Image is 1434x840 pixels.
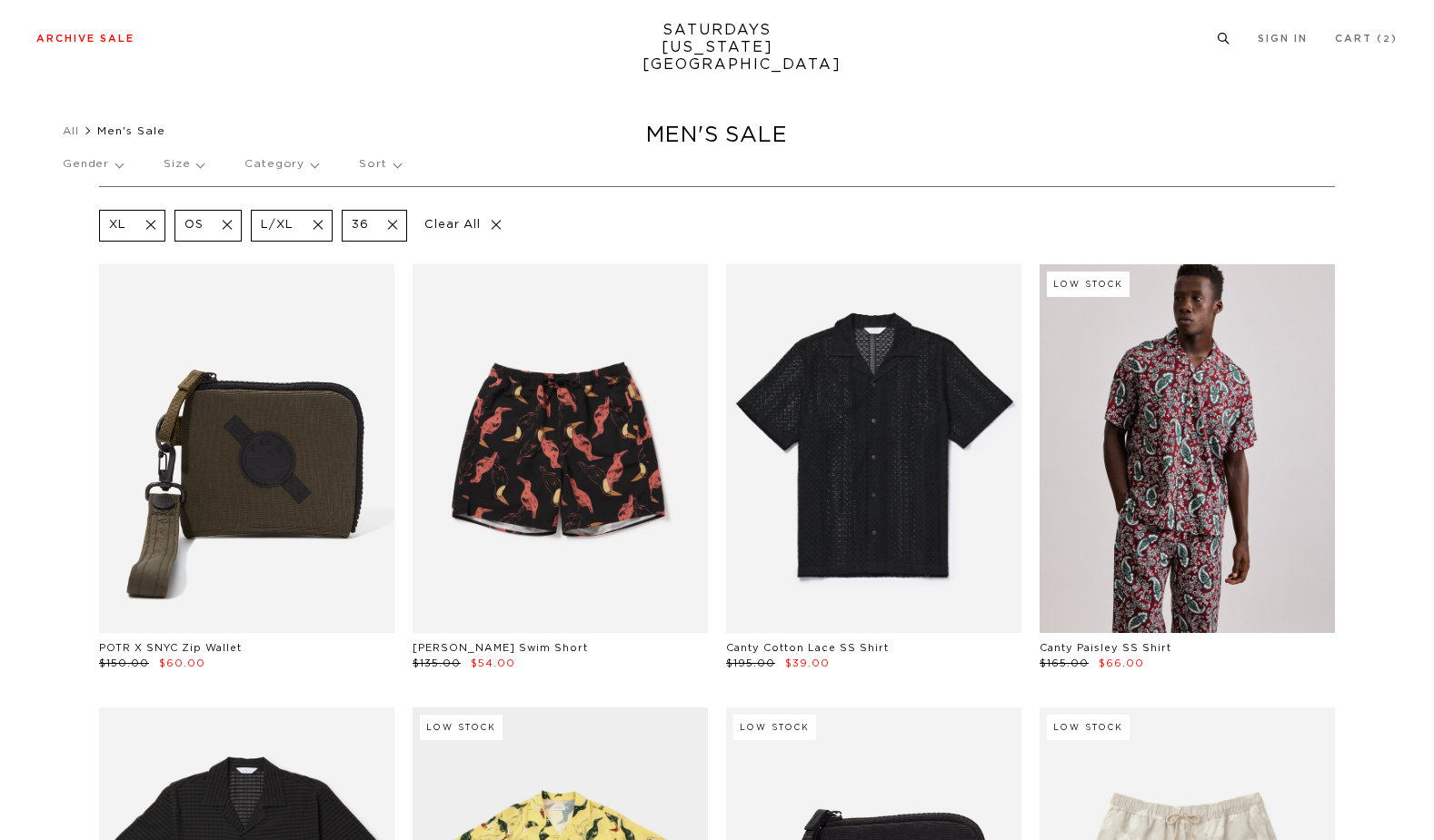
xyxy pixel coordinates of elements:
[352,218,369,233] p: 36
[726,658,775,668] span: $195.00
[471,658,515,668] span: $54.00
[164,143,204,185] p: Size
[244,143,318,185] p: Category
[261,218,293,233] p: L/XL
[1040,658,1089,668] span: $165.00
[416,210,510,242] p: Clear All
[184,218,204,233] p: OS
[413,643,588,653] a: [PERSON_NAME] Swim Short
[109,218,126,233] p: XL
[97,125,165,136] span: Men's Sale
[159,658,205,668] span: $60.00
[63,143,123,185] p: Gender
[1040,643,1171,653] a: Canty Paisley SS Shirt
[726,643,889,653] a: Canty Cotton Lace SS Shirt
[1047,715,1130,740] div: Low Stock
[785,658,830,668] span: $39.00
[413,658,461,668] span: $135.00
[1383,35,1391,44] small: 2
[99,643,242,653] a: POTR X SNYC Zip Wallet
[1047,272,1130,297] div: Low Stock
[359,143,400,185] p: Sort
[642,22,792,74] a: SATURDAYS[US_STATE][GEOGRAPHIC_DATA]
[99,658,149,668] span: $150.00
[420,715,503,740] div: Low Stock
[1099,658,1144,668] span: $66.00
[733,715,816,740] div: Low Stock
[36,34,134,44] a: Archive Sale
[1335,34,1398,44] a: Cart (2)
[1258,34,1308,44] a: Sign In
[63,125,79,136] a: All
